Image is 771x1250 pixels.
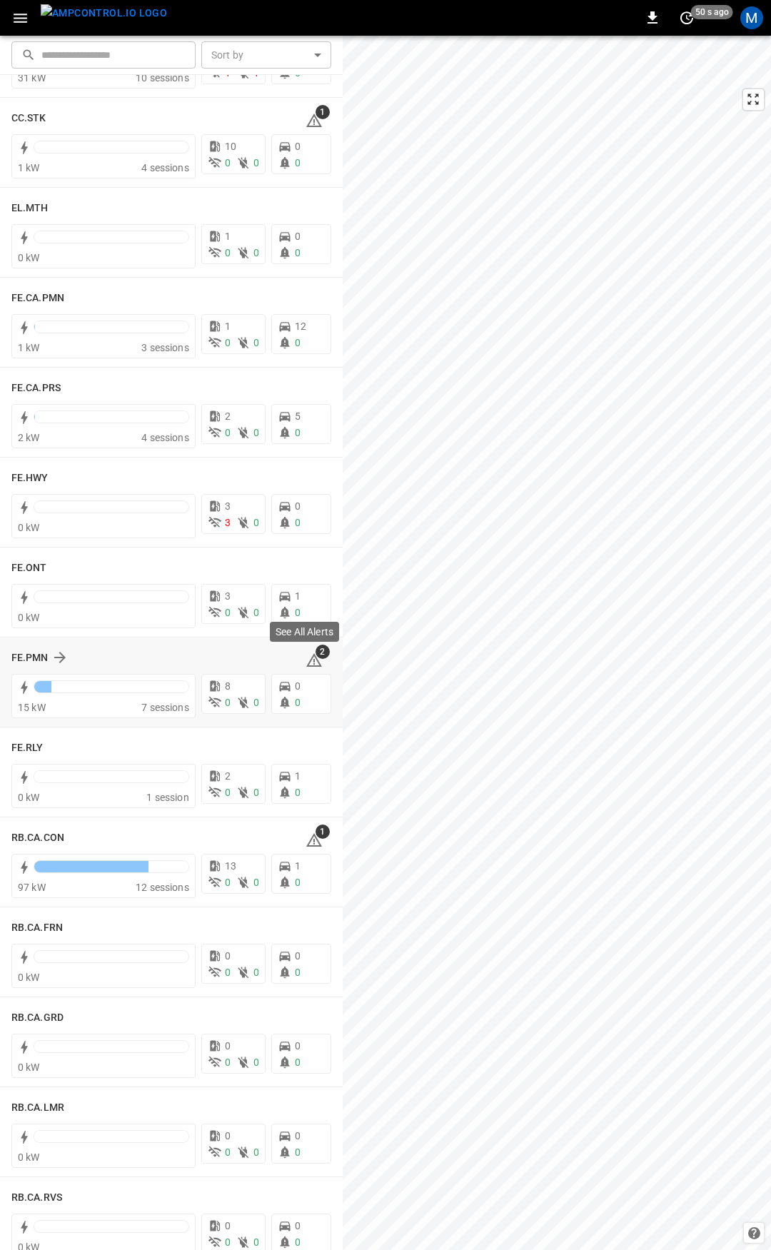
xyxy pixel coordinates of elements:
[295,950,301,962] span: 0
[253,877,259,888] span: 0
[295,967,301,978] span: 0
[316,105,330,119] span: 1
[225,680,231,692] span: 8
[225,1130,231,1141] span: 0
[295,1220,301,1231] span: 0
[253,697,259,708] span: 0
[253,607,259,618] span: 0
[295,770,301,782] span: 1
[11,380,61,396] h6: FE.CA.PRS
[253,787,259,798] span: 0
[295,680,301,692] span: 0
[295,141,301,152] span: 0
[141,702,189,713] span: 7 sessions
[11,470,49,486] h6: FE.HWY
[18,702,46,713] span: 15 kW
[253,157,259,168] span: 0
[18,972,40,983] span: 0 kW
[18,522,40,533] span: 0 kW
[295,607,301,618] span: 0
[225,607,231,618] span: 0
[295,337,301,348] span: 0
[11,1100,64,1116] h6: RB.CA.LMR
[18,792,40,803] span: 0 kW
[225,697,231,708] span: 0
[11,740,44,756] h6: FE.RLY
[295,860,301,872] span: 1
[253,1236,259,1248] span: 0
[225,770,231,782] span: 2
[11,920,63,936] h6: RB.CA.FRN
[225,950,231,962] span: 0
[225,1040,231,1052] span: 0
[11,111,46,126] h6: CC.STK
[225,1236,231,1248] span: 0
[295,247,301,258] span: 0
[295,500,301,512] span: 0
[11,1010,64,1026] h6: RB.CA.GRD
[295,877,301,888] span: 0
[11,201,49,216] h6: EL.MTH
[18,162,40,173] span: 1 kW
[146,792,188,803] span: 1 session
[11,1190,62,1206] h6: RB.CA.RVS
[316,825,330,839] span: 1
[41,4,167,22] img: ampcontrol.io logo
[253,427,259,438] span: 0
[141,432,189,443] span: 4 sessions
[18,1151,40,1163] span: 0 kW
[18,72,46,84] span: 31 kW
[343,36,771,1250] canvas: Map
[11,291,64,306] h6: FE.CA.PMN
[295,1130,301,1141] span: 0
[18,252,40,263] span: 0 kW
[295,1146,301,1158] span: 0
[295,787,301,798] span: 0
[295,1040,301,1052] span: 0
[225,231,231,242] span: 1
[18,1062,40,1073] span: 0 kW
[225,337,231,348] span: 0
[18,342,40,353] span: 1 kW
[295,157,301,168] span: 0
[136,882,189,893] span: 12 sessions
[141,162,189,173] span: 4 sessions
[225,967,231,978] span: 0
[253,337,259,348] span: 0
[740,6,763,29] div: profile-icon
[136,72,189,84] span: 10 sessions
[295,1057,301,1068] span: 0
[225,1146,231,1158] span: 0
[225,1220,231,1231] span: 0
[225,590,231,602] span: 3
[253,967,259,978] span: 0
[11,560,47,576] h6: FE.ONT
[225,1057,231,1068] span: 0
[225,427,231,438] span: 0
[295,410,301,422] span: 5
[141,342,189,353] span: 3 sessions
[11,650,49,666] h6: FE.PMN
[691,5,733,19] span: 50 s ago
[675,6,698,29] button: set refresh interval
[225,157,231,168] span: 0
[225,877,231,888] span: 0
[225,247,231,258] span: 0
[295,321,306,332] span: 12
[225,860,236,872] span: 13
[253,247,259,258] span: 0
[225,321,231,332] span: 1
[225,787,231,798] span: 0
[295,590,301,602] span: 1
[253,517,259,528] span: 0
[253,1146,259,1158] span: 0
[225,500,231,512] span: 3
[225,141,236,152] span: 10
[18,882,46,893] span: 97 kW
[295,1236,301,1248] span: 0
[295,517,301,528] span: 0
[225,410,231,422] span: 2
[18,432,40,443] span: 2 kW
[295,427,301,438] span: 0
[18,612,40,623] span: 0 kW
